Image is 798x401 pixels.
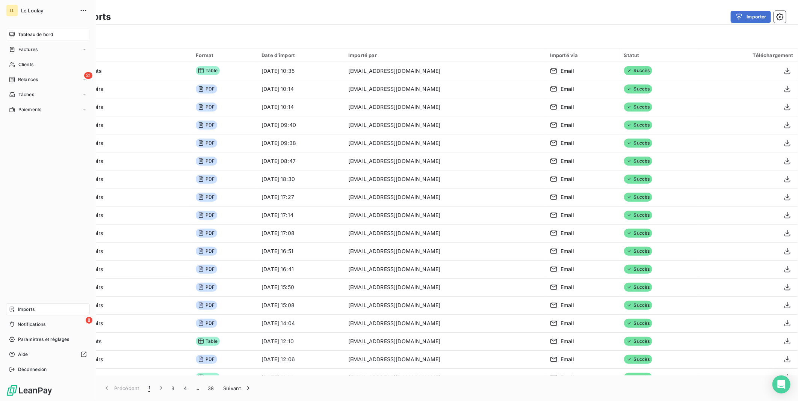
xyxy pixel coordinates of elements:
[261,52,339,58] div: Date d’import
[98,380,144,396] button: Précédent
[624,355,652,364] span: Succès
[86,317,92,324] span: 8
[203,380,219,396] button: 38
[196,355,217,364] span: PDF
[624,301,652,310] span: Succès
[561,247,574,255] span: Email
[257,332,344,350] td: [DATE] 12:10
[257,206,344,224] td: [DATE] 17:14
[624,84,652,93] span: Succès
[257,170,344,188] td: [DATE] 18:30
[257,62,344,80] td: [DATE] 10:35
[18,321,45,328] span: Notifications
[257,368,344,386] td: [DATE] 11:29
[344,134,546,152] td: [EMAIL_ADDRESS][DOMAIN_NAME]
[18,46,38,53] span: Factures
[344,368,546,386] td: [EMAIL_ADDRESS][DOMAIN_NAME]
[561,338,574,345] span: Email
[148,384,150,392] span: 1
[561,265,574,273] span: Email
[191,382,203,394] span: …
[196,337,220,346] span: Table
[18,336,69,343] span: Paramètres et réglages
[344,188,546,206] td: [EMAIL_ADDRESS][DOMAIN_NAME]
[6,384,53,396] img: Logo LeanPay
[18,76,38,83] span: Relances
[624,283,652,292] span: Succès
[550,52,615,58] div: Importé via
[624,337,652,346] span: Succès
[624,175,652,184] span: Succès
[344,98,546,116] td: [EMAIL_ADDRESS][DOMAIN_NAME]
[561,211,574,219] span: Email
[6,348,90,360] a: Aide
[84,72,92,79] span: 21
[196,301,217,310] span: PDF
[196,193,217,202] span: PDF
[196,283,217,292] span: PDF
[18,306,35,313] span: Imports
[196,373,220,382] span: Table
[348,52,541,58] div: Importé par
[344,170,546,188] td: [EMAIL_ADDRESS][DOMAIN_NAME]
[196,103,217,112] span: PDF
[344,62,546,80] td: [EMAIL_ADDRESS][DOMAIN_NAME]
[219,380,257,396] button: Suivant
[196,66,220,75] span: Table
[196,211,217,220] span: PDF
[624,229,652,238] span: Succès
[624,319,652,328] span: Succès
[344,206,546,224] td: [EMAIL_ADDRESS][DOMAIN_NAME]
[257,224,344,242] td: [DATE] 17:08
[167,380,179,396] button: 3
[561,229,574,237] span: Email
[196,319,217,328] span: PDF
[624,157,652,166] span: Succès
[624,139,652,148] span: Succès
[257,314,344,332] td: [DATE] 14:04
[561,139,574,147] span: Email
[344,350,546,368] td: [EMAIL_ADDRESS][DOMAIN_NAME]
[344,332,546,350] td: [EMAIL_ADDRESS][DOMAIN_NAME]
[257,188,344,206] td: [DATE] 17:27
[257,350,344,368] td: [DATE] 12:06
[624,211,652,220] span: Succès
[561,157,574,165] span: Email
[344,242,546,260] td: [EMAIL_ADDRESS][DOMAIN_NAME]
[561,356,574,363] span: Email
[257,152,344,170] td: [DATE] 08:47
[624,247,652,256] span: Succès
[196,247,217,256] span: PDF
[344,116,546,134] td: [EMAIL_ADDRESS][DOMAIN_NAME]
[344,260,546,278] td: [EMAIL_ADDRESS][DOMAIN_NAME]
[561,374,574,381] span: Email
[6,5,18,17] div: LL
[561,85,574,93] span: Email
[624,265,652,274] span: Succès
[257,242,344,260] td: [DATE] 16:51
[257,98,344,116] td: [DATE] 10:14
[344,152,546,170] td: [EMAIL_ADDRESS][DOMAIN_NAME]
[18,91,34,98] span: Tâches
[561,283,574,291] span: Email
[561,67,574,75] span: Email
[561,103,574,111] span: Email
[36,52,187,59] div: Import
[18,106,41,113] span: Paiements
[196,139,217,148] span: PDF
[561,320,574,327] span: Email
[344,80,546,98] td: [EMAIL_ADDRESS][DOMAIN_NAME]
[18,61,33,68] span: Clients
[196,157,217,166] span: PDF
[624,66,652,75] span: Succès
[731,11,771,23] button: Importer
[624,121,652,130] span: Succès
[561,175,574,183] span: Email
[179,380,191,396] button: 4
[18,31,53,38] span: Tableau de bord
[257,134,344,152] td: [DATE] 09:38
[704,52,794,58] div: Téléchargement
[257,260,344,278] td: [DATE] 16:41
[196,84,217,93] span: PDF
[561,302,574,309] span: Email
